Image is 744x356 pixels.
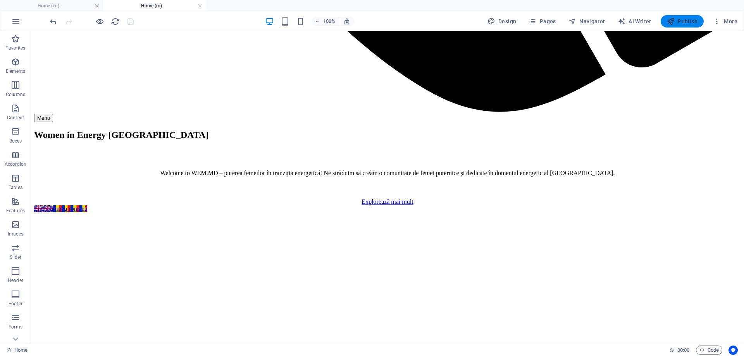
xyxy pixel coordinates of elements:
[661,15,704,28] button: Publish
[7,115,24,121] p: Content
[568,17,605,25] span: Navigator
[669,346,690,355] h6: Session time
[683,347,684,353] span: :
[677,346,689,355] span: 00 00
[110,17,120,26] button: reload
[5,161,26,167] p: Accordion
[529,17,556,25] span: Pages
[111,17,120,26] i: Reload page
[6,68,26,74] p: Elements
[8,277,23,284] p: Header
[699,346,719,355] span: Code
[487,17,517,25] span: Design
[312,17,339,26] button: 100%
[667,17,697,25] span: Publish
[565,15,608,28] button: Navigator
[9,301,22,307] p: Footer
[484,15,520,28] div: Design (Ctrl+Alt+Y)
[95,17,104,26] button: Click here to leave preview mode and continue editing
[484,15,520,28] button: Design
[5,45,25,51] p: Favorites
[615,15,654,28] button: AI Writer
[48,17,58,26] button: undo
[525,15,559,28] button: Pages
[49,17,58,26] i: Undo: Edit headline (Ctrl+Z)
[9,138,22,144] p: Boxes
[6,208,25,214] p: Features
[728,346,738,355] button: Usercentrics
[6,91,25,98] p: Columns
[696,346,722,355] button: Code
[6,346,28,355] a: Click to cancel selection. Double-click to open Pages
[9,324,22,330] p: Forms
[343,18,350,25] i: On resize automatically adjust zoom level to fit chosen device.
[710,15,741,28] button: More
[10,254,22,260] p: Slider
[8,231,24,237] p: Images
[618,17,651,25] span: AI Writer
[9,184,22,191] p: Tables
[713,17,737,25] span: More
[103,2,206,10] h4: Home (ro)
[323,17,336,26] h6: 100%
